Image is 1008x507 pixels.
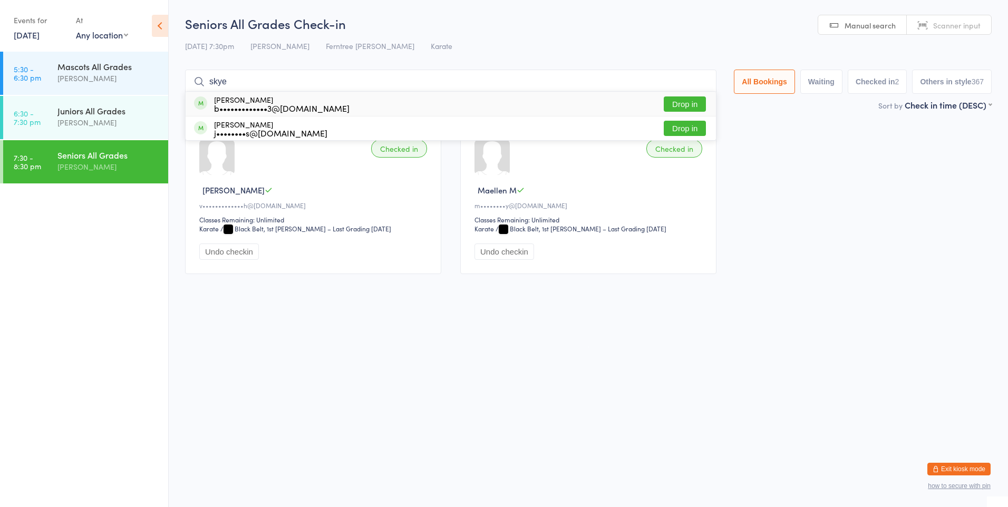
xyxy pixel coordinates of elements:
[3,52,168,95] a: 5:30 -6:30 pmMascots All Grades[PERSON_NAME]
[878,100,903,111] label: Sort by
[202,184,265,196] span: [PERSON_NAME]
[76,29,128,41] div: Any location
[478,184,517,196] span: Maellen M
[845,20,896,31] span: Manual search
[474,224,494,233] div: Karate
[927,463,991,475] button: Exit kiosk mode
[199,215,430,224] div: Classes Remaining: Unlimited
[664,96,706,112] button: Drop in
[57,149,159,161] div: Seniors All Grades
[371,140,427,158] div: Checked in
[972,77,984,86] div: 367
[199,201,430,210] div: v•••••••••••••h@[DOMAIN_NAME]
[933,20,981,31] span: Scanner input
[474,243,534,260] button: Undo checkin
[912,70,992,94] button: Others in style367
[214,104,350,112] div: b•••••••••••••3@[DOMAIN_NAME]
[326,41,414,51] span: Ferntree [PERSON_NAME]
[800,70,842,94] button: Waiting
[57,72,159,84] div: [PERSON_NAME]
[214,95,350,112] div: [PERSON_NAME]
[185,41,234,51] span: [DATE] 7:30pm
[14,29,40,41] a: [DATE]
[199,224,219,233] div: Karate
[57,116,159,129] div: [PERSON_NAME]
[220,224,391,233] span: / Black Belt, 1st [PERSON_NAME] – Last Grading [DATE]
[905,99,992,111] div: Check in time (DESC)
[3,140,168,183] a: 7:30 -8:30 pmSeniors All Grades[PERSON_NAME]
[14,109,41,126] time: 6:30 - 7:30 pm
[928,482,991,490] button: how to secure with pin
[14,65,41,82] time: 5:30 - 6:30 pm
[474,201,705,210] div: m••••••••y@[DOMAIN_NAME]
[3,96,168,139] a: 6:30 -7:30 pmJuniors All Grades[PERSON_NAME]
[431,41,452,51] span: Karate
[250,41,309,51] span: [PERSON_NAME]
[57,61,159,72] div: Mascots All Grades
[848,70,907,94] button: Checked in2
[664,121,706,136] button: Drop in
[474,215,705,224] div: Classes Remaining: Unlimited
[185,15,992,32] h2: Seniors All Grades Check-in
[214,129,327,137] div: j••••••••s@[DOMAIN_NAME]
[14,153,41,170] time: 7:30 - 8:30 pm
[76,12,128,29] div: At
[734,70,795,94] button: All Bookings
[185,70,716,94] input: Search
[214,120,327,137] div: [PERSON_NAME]
[646,140,702,158] div: Checked in
[199,243,259,260] button: Undo checkin
[14,12,65,29] div: Events for
[57,105,159,116] div: Juniors All Grades
[57,161,159,173] div: [PERSON_NAME]
[895,77,899,86] div: 2
[496,224,666,233] span: / Black Belt, 1st [PERSON_NAME] – Last Grading [DATE]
